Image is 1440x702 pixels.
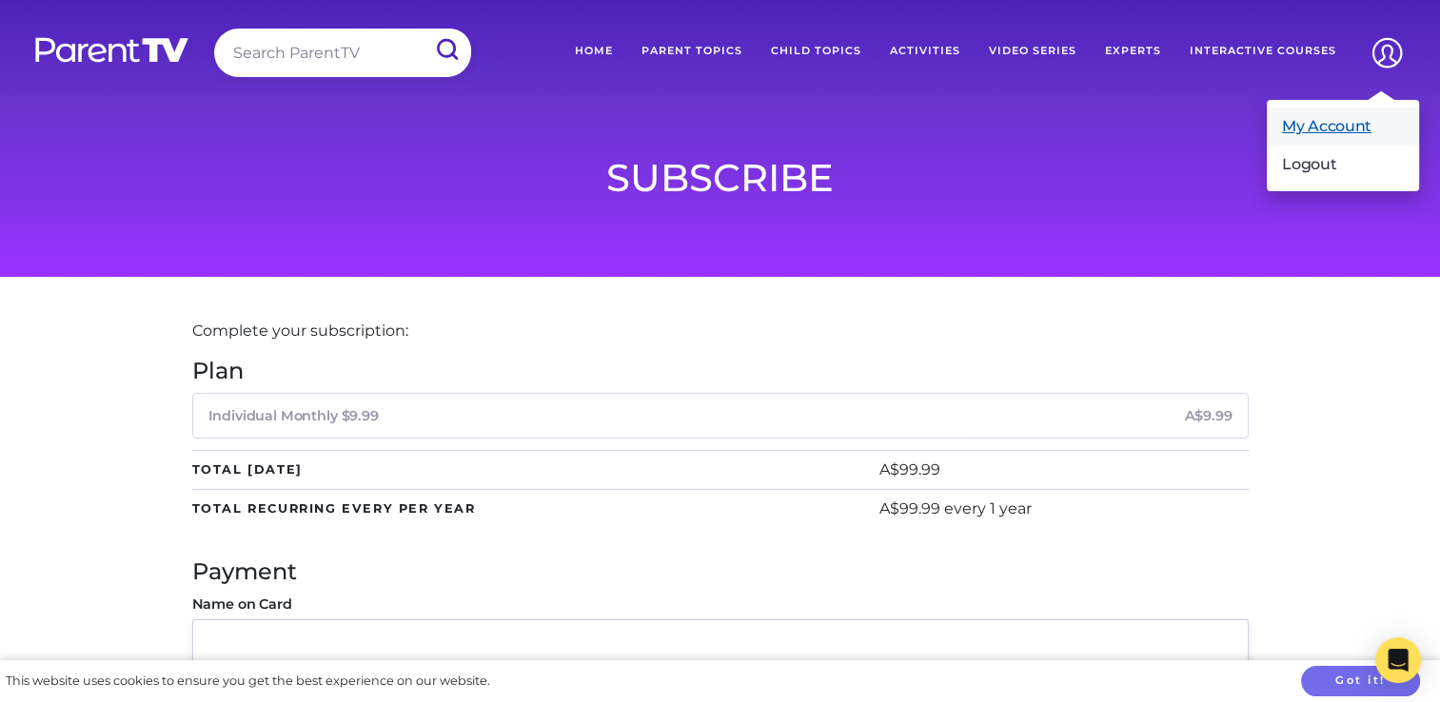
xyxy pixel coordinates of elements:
[192,597,292,611] label: Name on Card
[192,155,1249,201] h1: Subscribe
[422,29,471,71] input: Submit
[192,489,879,528] th: Total Recurring Every per year
[1375,637,1421,683] div: Open Intercom Messenger
[1091,29,1175,73] a: Experts
[192,358,1249,385] h4: Plan
[1267,107,1419,146] a: My Account
[975,29,1091,73] a: Video Series
[876,29,975,73] a: Activities
[879,450,1249,489] td: A$99.99
[33,36,190,64] img: parenttv-logo-white.4c85aaf.svg
[627,29,757,73] a: Parent Topics
[757,29,876,73] a: Child Topics
[192,320,1249,342] p: Complete your subscription:
[1363,29,1411,77] img: Account
[1267,146,1419,184] a: Logout
[879,489,1249,528] td: A$99.99 every 1 year
[214,29,471,77] input: Search ParentTV
[208,407,379,424] span: Individual Monthly $9.99
[561,29,627,73] a: Home
[192,450,879,489] th: Total [DATE]
[1175,29,1351,73] a: Interactive Courses
[192,558,1249,586] h4: Payment
[1301,666,1420,696] button: Got it!
[6,672,490,690] div: This website uses cookies to ensure you get the best experience on our website.
[1184,409,1232,422] span: A$9.99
